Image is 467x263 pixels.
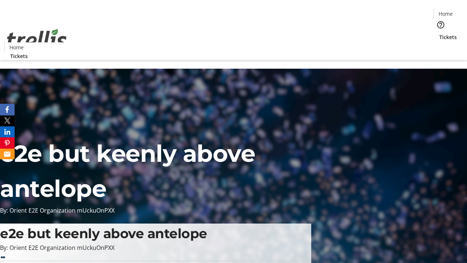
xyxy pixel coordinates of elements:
[10,52,28,60] span: Tickets
[4,52,34,60] a: Tickets
[4,21,69,57] img: Orient E2E Organization mUckuOnPXX's Logo
[434,10,457,18] a: Home
[433,18,448,32] button: Help
[433,41,448,56] button: Cart
[439,10,453,18] span: Home
[9,43,24,51] span: Home
[433,33,463,41] a: Tickets
[439,33,457,41] span: Tickets
[5,43,28,51] a: Home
